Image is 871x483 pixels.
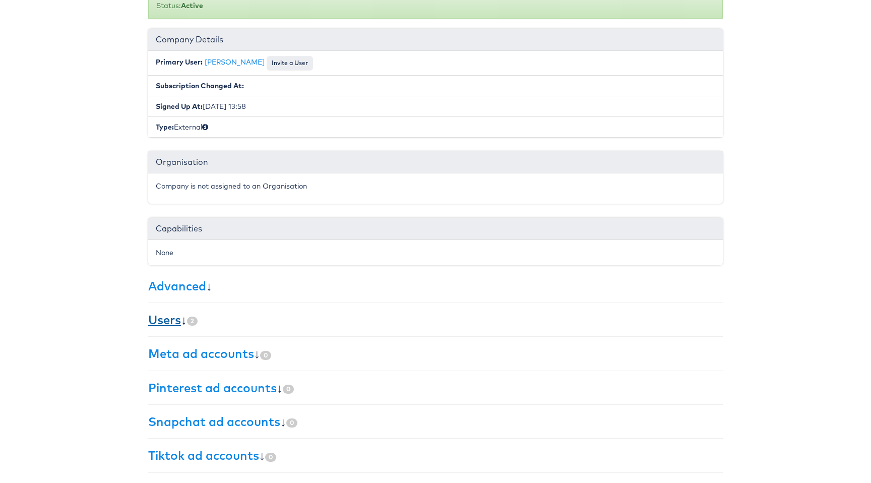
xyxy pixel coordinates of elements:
span: 0 [286,418,297,428]
li: [DATE] 13:58 [148,96,723,117]
a: Tiktok ad accounts [148,448,259,463]
h3: ↓ [148,347,723,360]
a: Meta ad accounts [148,346,254,361]
li: External [148,116,723,137]
button: Invite a User [267,56,313,70]
div: None [156,248,715,258]
b: Signed Up At: [156,102,203,111]
p: Company is not assigned to an Organisation [156,181,715,191]
h3: ↓ [148,449,723,462]
b: Primary User: [156,57,203,67]
span: Internal (staff) or External (client) [202,123,208,132]
h3: ↓ [148,313,723,326]
a: Advanced [148,278,206,293]
div: Capabilities [148,218,723,240]
a: Users [148,312,181,327]
h3: ↓ [148,415,723,428]
span: 2 [187,317,198,326]
span: 0 [283,385,294,394]
h3: ↓ [148,381,723,394]
b: Type: [156,123,174,132]
a: Pinterest ad accounts [148,380,277,395]
div: Company Details [148,29,723,51]
span: 0 [265,453,276,462]
span: 0 [260,351,271,360]
b: Active [181,1,203,10]
b: Subscription Changed At: [156,81,244,90]
a: Snapchat ad accounts [148,414,280,429]
div: Organisation [148,151,723,173]
h3: ↓ [148,279,723,292]
a: [PERSON_NAME] [205,57,265,67]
